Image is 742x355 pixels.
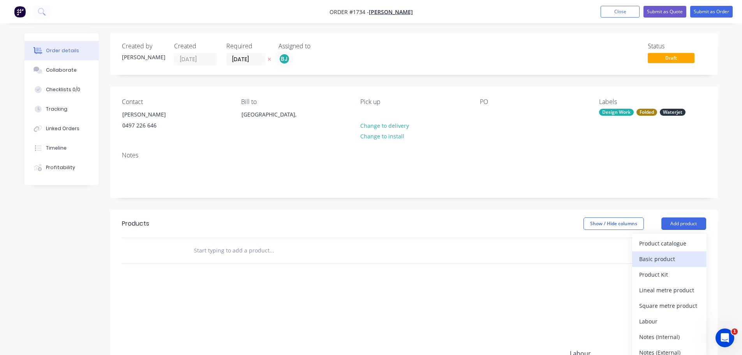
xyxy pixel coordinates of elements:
button: Submit as Order [690,6,733,18]
button: Add product [661,217,706,230]
button: Change to install [356,131,408,141]
span: Order #1734 - [330,8,369,16]
button: Timeline [25,138,99,158]
div: Labour [639,316,699,327]
button: Checklists 0/0 [25,80,99,99]
button: Tracking [25,99,99,119]
button: Profitability [25,158,99,177]
div: Collaborate [46,67,77,74]
div: Folded [636,109,657,116]
div: Waterjet [660,109,686,116]
div: Status [648,42,706,50]
button: Change to delivery [356,120,413,131]
button: Order details [25,41,99,60]
span: Draft [648,53,694,63]
div: Assigned to [278,42,356,50]
div: Created [174,42,217,50]
button: Collaborate [25,60,99,80]
div: Design Work [599,109,634,116]
div: Lineal metre product [639,284,699,296]
div: [GEOGRAPHIC_DATA], [241,109,306,120]
div: Profitability [46,164,75,171]
button: BJ [278,53,290,65]
div: Notes [122,152,706,159]
div: Products [122,219,149,228]
div: Bill to [241,98,348,106]
div: [GEOGRAPHIC_DATA], [235,109,313,134]
a: [PERSON_NAME] [369,8,413,16]
button: Linked Orders [25,119,99,138]
div: Contact [122,98,229,106]
div: Tracking [46,106,67,113]
div: Product Kit [639,269,699,280]
button: Submit as Quote [643,6,686,18]
div: Basic product [639,253,699,265]
input: Start typing to add a product... [194,243,349,258]
div: [PERSON_NAME]0497 226 646 [116,109,194,134]
div: Notes (Internal) [639,331,699,343]
div: Pick up [360,98,467,106]
iframe: Intercom live chat [716,329,734,347]
div: [PERSON_NAME] [122,53,165,61]
div: Created by [122,42,165,50]
button: Show / Hide columns [583,217,644,230]
div: 0497 226 646 [122,120,187,131]
button: Close [601,6,640,18]
span: 1 [731,329,738,335]
div: Required [226,42,269,50]
div: PO [480,98,587,106]
div: Order details [46,47,79,54]
div: Square metre product [639,300,699,311]
div: Linked Orders [46,125,79,132]
div: Checklists 0/0 [46,86,80,93]
div: Labels [599,98,706,106]
img: Factory [14,6,26,18]
div: Product catalogue [639,238,699,249]
div: [PERSON_NAME] [122,109,187,120]
div: Timeline [46,145,67,152]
